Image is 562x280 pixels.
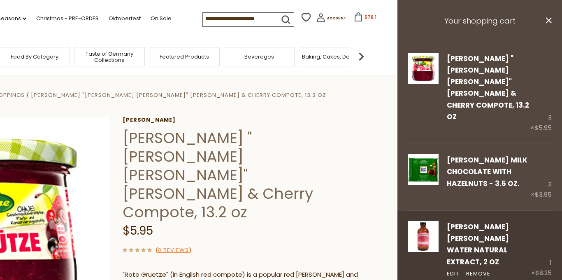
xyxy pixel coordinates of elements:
a: Kuehne "Rote Gruetze" Berry & Cherry Compote, 13.2 oz [408,53,439,134]
span: $5.95 [123,223,153,239]
div: 1 × [531,221,552,278]
a: [PERSON_NAME] [123,117,363,123]
a: Remove [466,270,490,278]
a: Edit [447,270,459,278]
span: $78.1 [365,14,376,21]
a: Baking, Cakes, Desserts [302,54,366,60]
a: Taste of Germany Collections [77,51,142,63]
div: 3 × [531,154,552,200]
a: On Sale [151,14,172,23]
span: $3.95 [535,190,552,199]
img: Nielsen-Massey Rose Water Natural Extract, 2 oz [408,221,439,252]
div: 3 × [530,53,552,134]
img: Ritter Milk Chocolate with Hazelnuts [408,154,439,185]
a: [PERSON_NAME] "[PERSON_NAME] [PERSON_NAME]" [PERSON_NAME] & Cherry Compote, 13.2 oz [31,91,326,99]
a: Christmas - PRE-ORDER [36,14,99,23]
a: 0 Reviews [158,246,189,255]
span: $8.25 [535,268,552,277]
a: Beverages [244,54,274,60]
img: next arrow [353,48,369,65]
span: Account [327,16,346,21]
a: Featured Products [160,54,209,60]
span: ( ) [156,246,191,254]
span: $5.95 [534,123,552,132]
a: [PERSON_NAME] Milk Chocolate with Hazelnuts - 3.5 oz. [447,155,527,188]
img: Kuehne "Rote Gruetze" Berry & Cherry Compote, 13.2 oz [408,53,439,84]
a: Food By Category [11,54,58,60]
a: Oktoberfest [109,14,141,23]
a: Account [316,13,346,25]
a: [PERSON_NAME] "[PERSON_NAME] [PERSON_NAME]" [PERSON_NAME] & Cherry Compote, 13.2 oz [447,54,529,122]
button: $78.1 [348,12,383,25]
a: Ritter Milk Chocolate with Hazelnuts [408,154,439,200]
a: Nielsen-Massey Rose Water Natural Extract, 2 oz [408,221,439,278]
h1: [PERSON_NAME] "[PERSON_NAME] [PERSON_NAME]" [PERSON_NAME] & Cherry Compote, 13.2 oz [123,129,363,221]
a: [PERSON_NAME] [PERSON_NAME] Water Natural Extract, 2 oz [447,222,509,267]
